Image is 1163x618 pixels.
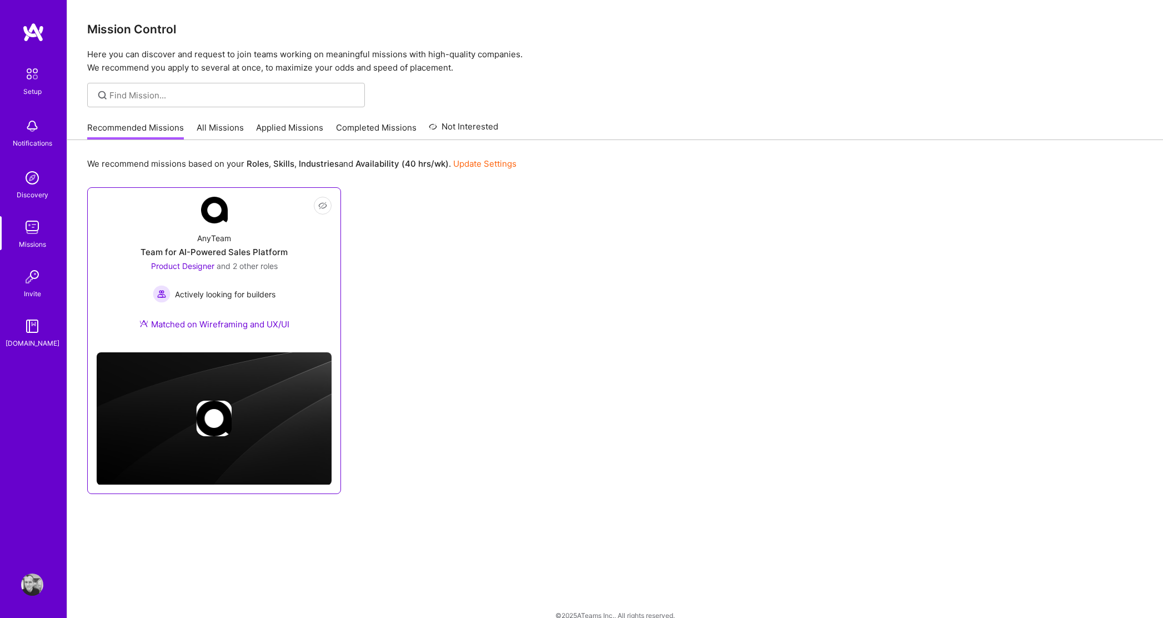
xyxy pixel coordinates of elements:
span: and 2 other roles [217,261,278,271]
img: Ateam Purple Icon [139,319,148,328]
b: Skills [273,158,294,169]
b: Roles [247,158,269,169]
a: Recommended Missions [87,122,184,140]
img: discovery [21,167,43,189]
div: [DOMAIN_NAME] [6,337,59,349]
a: Applied Missions [256,122,323,140]
img: bell [21,115,43,137]
img: Company Logo [201,197,228,223]
span: Product Designer [151,261,214,271]
h3: Mission Control [87,22,1143,36]
img: Invite [21,266,43,288]
div: AnyTeam [197,232,231,244]
img: teamwork [21,216,43,238]
img: Company logo [197,401,232,436]
i: icon EyeClosed [318,201,327,210]
input: Find Mission... [109,89,357,101]
div: Setup [23,86,42,97]
span: Actively looking for builders [175,288,275,300]
i: icon SearchGrey [96,89,109,102]
b: Availability (40 hrs/wk) [355,158,449,169]
a: Update Settings [453,158,517,169]
a: Not Interested [429,120,498,140]
div: Missions [19,238,46,250]
img: User Avatar [21,574,43,596]
a: User Avatar [18,574,46,596]
a: Company LogoAnyTeamTeam for AI-Powered Sales PlatformProduct Designer and 2 other rolesActively l... [97,197,332,343]
p: Here you can discover and request to join teams working on meaningful missions with high-quality ... [87,48,1143,74]
div: Discovery [17,189,48,201]
div: Team for AI-Powered Sales Platform [141,246,288,258]
img: setup [21,62,44,86]
a: All Missions [197,122,244,140]
a: Completed Missions [336,122,417,140]
div: Invite [24,288,41,300]
img: logo [22,22,44,42]
div: Notifications [13,137,52,149]
img: Actively looking for builders [153,285,171,303]
div: Matched on Wireframing and UX/UI [139,318,289,330]
img: guide book [21,315,43,337]
p: We recommend missions based on your , , and . [87,158,517,170]
img: cover [97,352,332,485]
b: Industries [299,158,339,169]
